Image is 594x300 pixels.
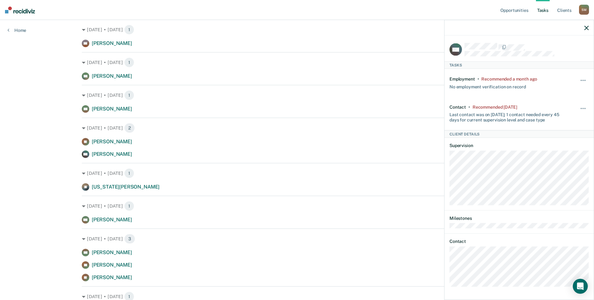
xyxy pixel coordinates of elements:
span: 1 [124,57,134,67]
span: 1 [124,90,134,100]
span: [PERSON_NAME] [92,262,132,268]
div: [DATE] • [DATE] [82,90,512,100]
span: [PERSON_NAME] [92,274,132,280]
div: • [478,76,479,82]
img: Recidiviz [5,7,35,13]
div: [DATE] • [DATE] [82,123,512,133]
div: Tasks [444,61,594,69]
span: 1 [124,168,134,178]
div: No employment verification on record [449,81,526,89]
div: Recommended 3 days ago [473,104,517,110]
span: [PERSON_NAME] [92,249,132,255]
span: 2 [124,123,135,133]
span: [PERSON_NAME] [92,40,132,46]
div: Open Intercom Messenger [573,279,588,294]
span: [PERSON_NAME] [92,139,132,145]
div: [DATE] • [DATE] [82,234,512,244]
span: 1 [124,25,134,35]
div: [DATE] • [DATE] [82,201,512,211]
span: [PERSON_NAME] [92,73,132,79]
div: Client Details [444,130,594,138]
div: [DATE] • [DATE] [82,25,512,35]
div: [DATE] • [DATE] [82,168,512,178]
div: Employment [449,76,475,82]
dt: Contact [449,239,589,244]
span: [US_STATE][PERSON_NAME] [92,184,160,190]
span: 3 [124,234,135,244]
span: [PERSON_NAME] [92,106,132,112]
div: [DATE] • [DATE] [82,57,512,67]
a: Home [7,27,26,33]
div: Recommended a month ago [481,76,537,82]
div: • [469,104,470,110]
span: 1 [124,201,134,211]
div: S M [579,5,589,15]
span: [PERSON_NAME] [92,151,132,157]
dt: Milestones [449,215,589,221]
dt: Supervision [449,143,589,148]
div: Last contact was on [DATE]; 1 contact needed every 45 days for current supervision level and case... [449,110,566,123]
span: [PERSON_NAME] [92,217,132,223]
div: Contact [449,104,466,110]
